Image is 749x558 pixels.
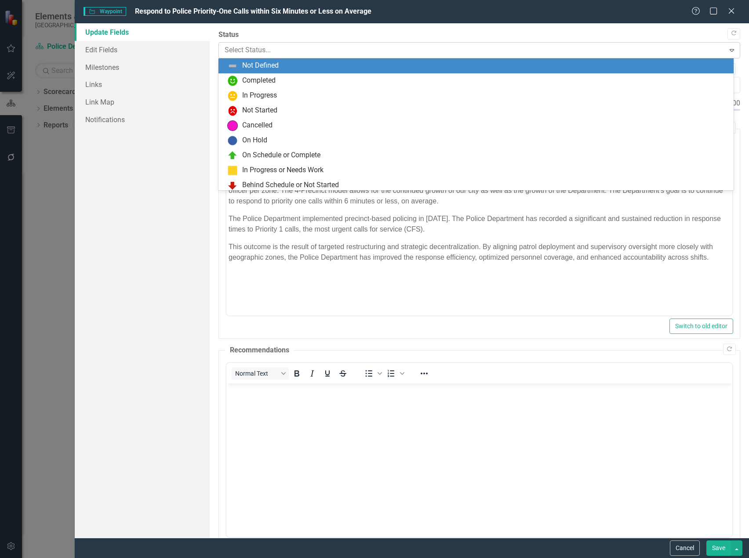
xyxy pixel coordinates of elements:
button: Cancel [670,540,700,556]
div: On Schedule or Complete [242,150,320,160]
div: Numbered list [384,367,406,380]
button: Italic [305,367,320,380]
div: Completed [242,76,276,86]
button: Strikethrough [335,367,350,380]
img: In Progress or Needs Work [227,165,238,176]
a: Link Map [75,93,210,111]
button: Save [706,540,731,556]
a: Notifications [75,111,210,128]
div: On Hold [242,135,267,145]
iframe: Rich Text Area [226,384,732,537]
div: Not Started [242,105,277,116]
button: Block Normal Text [232,367,289,380]
img: Not Defined [227,61,238,71]
label: Status [218,30,740,40]
a: Links [75,76,210,93]
div: Behind Schedule or Not Started [242,180,339,190]
a: Milestones [75,58,210,76]
img: Cancelled [227,120,238,131]
button: Switch to old editor [669,319,733,334]
span: Respond to Police Priority-One Calls within Six Minutes or Less on Average [135,7,371,15]
button: Bold [289,367,304,380]
img: On Hold [227,135,238,146]
iframe: Rich Text Area [226,162,732,315]
div: Cancelled [242,120,273,130]
img: On Schedule or Complete [227,150,238,161]
button: Reveal or hide additional toolbar items [417,367,432,380]
div: Bullet list [361,367,383,380]
a: Update Fields [75,23,210,41]
img: In Progress [227,91,238,101]
div: Not Defined [242,61,279,71]
div: In Progress [242,91,277,101]
span: Waypoint [84,7,126,16]
img: Not Started [227,105,238,116]
img: Completed [227,76,238,86]
div: In Progress or Needs Work [242,165,324,175]
legend: Recommendations [225,345,294,355]
button: Underline [320,367,335,380]
span: Normal Text [235,370,278,377]
img: Behind Schedule or Not Started [227,180,238,191]
a: Edit Fields [75,41,210,58]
